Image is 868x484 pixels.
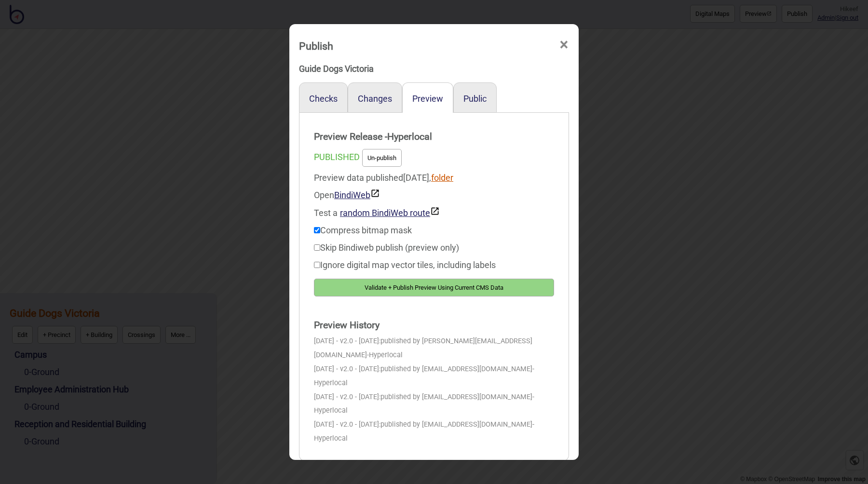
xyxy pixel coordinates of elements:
button: Checks [309,94,338,104]
div: [DATE] - v2.0 - [DATE]: [314,390,554,418]
span: published by [PERSON_NAME][EMAIL_ADDRESS][DOMAIN_NAME] [314,337,532,359]
div: [DATE] - v2.0 - [DATE]: [314,335,554,363]
button: Un-publish [362,149,402,167]
span: - Hyperlocal [314,365,534,387]
img: preview [430,206,440,216]
label: Compress bitmap mask [314,225,412,235]
div: [DATE] - v2.0 - [DATE]: [314,363,554,390]
input: Skip Bindiweb publish (preview only) [314,244,320,251]
span: published by [EMAIL_ADDRESS][DOMAIN_NAME] [380,420,532,429]
button: Public [463,94,487,104]
span: × [559,29,569,61]
span: published by [EMAIL_ADDRESS][DOMAIN_NAME] [380,393,532,401]
input: Compress bitmap mask [314,227,320,233]
input: Ignore digital map vector tiles, including labels [314,262,320,268]
img: preview [370,188,380,198]
span: PUBLISHED [314,152,360,162]
span: - Hyperlocal [367,351,403,359]
button: Changes [358,94,392,104]
strong: Preview History [314,316,554,335]
button: random BindiWeb route [340,206,440,218]
label: Ignore digital map vector tiles, including labels [314,260,496,270]
a: folder [431,173,453,183]
a: BindiWeb [334,190,380,200]
span: published by [EMAIL_ADDRESS][DOMAIN_NAME] [380,365,532,373]
div: Guide Dogs Victoria [299,60,569,78]
span: , [429,173,453,183]
div: Publish [299,36,333,56]
strong: Preview Release - Hyperlocal [314,127,554,147]
div: Preview data published [DATE] [314,169,554,222]
button: Preview [412,94,443,104]
button: Validate + Publish Preview Using Current CMS Data [314,279,554,296]
div: [DATE] - v2.0 - [DATE]: [314,418,554,446]
div: Open [314,187,554,204]
label: Skip Bindiweb publish (preview only) [314,242,459,253]
div: Test a [314,204,554,222]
